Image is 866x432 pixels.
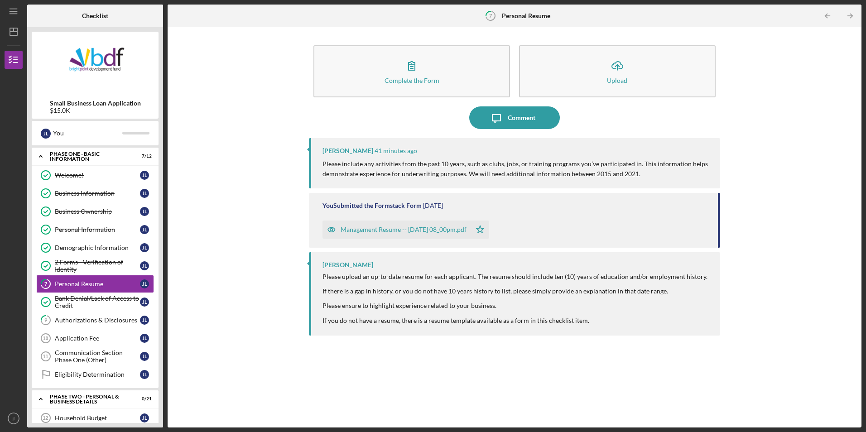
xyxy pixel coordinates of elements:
[55,335,140,342] div: Application Fee
[55,244,140,251] div: Demographic Information
[140,243,149,252] div: j l
[341,226,467,233] div: Management Resume -- [DATE] 08_00pm.pdf
[32,36,159,91] img: Product logo
[55,349,140,364] div: Communication Section - Phase One (Other)
[44,281,48,287] tspan: 7
[50,394,129,404] div: PHASE TWO - PERSONAL & BUSINESS DETAILS
[140,413,149,422] div: j l
[36,347,154,365] a: 11Communication Section - Phase One (Other)jl
[50,100,141,107] b: Small Business Loan Application
[36,311,154,329] a: 9Authorizations & Disclosuresjl
[140,207,149,216] div: j l
[36,257,154,275] a: 2 Forms - Verification of Identityjl
[55,259,140,273] div: 2 Forms - Verification of Identity
[322,317,707,324] div: If you do not have a resume, there is a resume template available as a form in this checklist item.
[5,409,23,427] button: jl
[322,159,711,179] p: Please include any activities from the past 10 years, such as clubs, jobs, or training programs y...
[385,77,439,84] div: Complete the Form
[36,329,154,347] a: 10Application Feejl
[43,354,48,359] tspan: 11
[322,288,707,295] div: If there is a gap in history, or you do not have 10 years history to list, please simply provide ...
[36,166,154,184] a: Welcome!jl
[322,202,422,209] div: You Submitted the Formstack Form
[55,371,140,378] div: Eligibility Determination
[135,396,152,402] div: 0 / 21
[508,106,535,129] div: Comment
[50,151,129,162] div: Phase One - Basic Information
[313,45,510,97] button: Complete the Form
[43,415,48,421] tspan: 12
[50,107,141,114] div: $15.0K
[36,202,154,221] a: Business Ownershipjl
[375,147,417,154] time: 2025-08-11 20:44
[489,13,492,19] tspan: 7
[140,316,149,325] div: j l
[55,172,140,179] div: Welcome!
[140,261,149,270] div: j l
[36,365,154,384] a: Eligibility Determinationjl
[36,239,154,257] a: Demographic Informationjl
[55,317,140,324] div: Authorizations & Disclosures
[140,279,149,288] div: j l
[55,414,140,422] div: Household Budget
[12,416,14,421] text: jl
[322,221,489,239] button: Management Resume -- [DATE] 08_00pm.pdf
[140,171,149,180] div: j l
[36,275,154,293] a: 7Personal Resumejl
[36,184,154,202] a: Business Informationjl
[140,334,149,343] div: j l
[53,125,122,141] div: You
[44,317,48,323] tspan: 9
[519,45,716,97] button: Upload
[36,409,154,427] a: 12Household Budgetjl
[135,154,152,159] div: 7 / 12
[55,280,140,288] div: Personal Resume
[36,221,154,239] a: Personal Informationjl
[55,226,140,233] div: Personal Information
[140,298,149,307] div: j l
[322,261,373,269] div: [PERSON_NAME]
[322,302,707,317] div: Please ensure to highlight experience related to your business.
[41,129,51,139] div: j l
[55,208,140,215] div: Business Ownership
[140,189,149,198] div: j l
[140,370,149,379] div: j l
[82,12,108,19] b: Checklist
[55,190,140,197] div: Business Information
[322,273,707,280] div: Please upload an up-to-date resume for each applicant. The resume should include ten (10) years o...
[36,293,154,311] a: Bank Denial/Lack of Access to Creditjl
[607,77,627,84] div: Upload
[502,12,550,19] b: Personal Resume
[43,336,48,341] tspan: 10
[140,225,149,234] div: j l
[322,147,373,154] div: [PERSON_NAME]
[140,352,149,361] div: j l
[423,202,443,209] time: 2025-08-09 00:00
[55,295,140,309] div: Bank Denial/Lack of Access to Credit
[469,106,560,129] button: Comment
